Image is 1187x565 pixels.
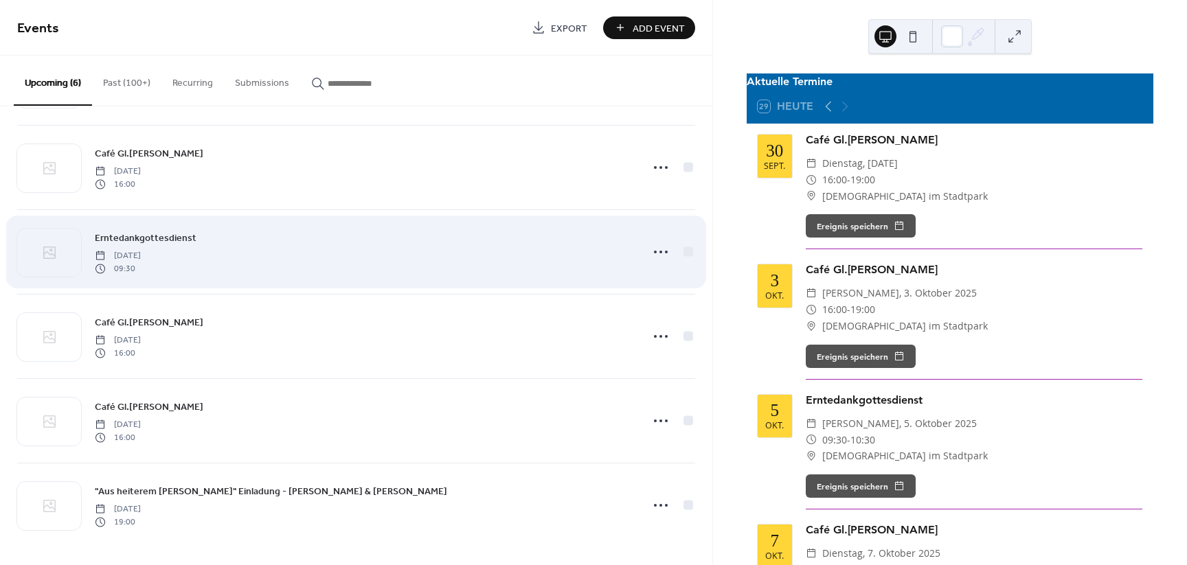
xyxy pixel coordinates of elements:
[95,316,203,330] span: Café Gl.[PERSON_NAME]
[806,214,916,238] button: Ereignis speichern
[771,272,780,289] div: 3
[806,172,817,188] div: ​
[847,172,850,188] span: -
[765,552,784,561] div: Okt.
[806,318,817,334] div: ​
[806,432,817,448] div: ​
[95,231,196,246] span: Erntedankgottesdienst
[95,347,141,359] span: 16:00
[95,399,203,415] a: Café Gl.[PERSON_NAME]
[822,301,847,318] span: 16:00
[95,334,141,347] span: [DATE]
[806,415,817,432] div: ​
[822,172,847,188] span: 16:00
[822,545,940,562] span: Dienstag, 7. Oktober 2025
[95,262,141,275] span: 09:30
[822,415,977,432] span: [PERSON_NAME], 5. Oktober 2025
[822,448,988,464] span: [DEMOGRAPHIC_DATA] im Stadtpark
[806,522,1142,538] div: Café Gl.[PERSON_NAME]
[95,178,141,190] span: 16:00
[633,21,685,36] span: Add Event
[806,545,817,562] div: ​
[806,392,1142,408] div: Erntedankgottesdienst
[521,16,598,39] a: Export
[847,432,850,448] span: -
[806,345,916,368] button: Ereignis speichern
[766,142,783,159] div: 30
[95,165,141,178] span: [DATE]
[95,146,203,161] a: Café Gl.[PERSON_NAME]
[95,516,141,528] span: 19:00
[822,432,847,448] span: 09:30
[95,147,203,161] span: Café Gl.[PERSON_NAME]
[806,262,1142,278] div: Café Gl.[PERSON_NAME]
[17,15,59,42] span: Events
[95,485,447,499] span: "Aus heiterem [PERSON_NAME]" Einladung - [PERSON_NAME] & [PERSON_NAME]
[850,432,875,448] span: 10:30
[764,162,785,171] div: Sept.
[95,419,141,431] span: [DATE]
[806,132,1142,148] div: Café Gl.[PERSON_NAME]
[765,422,784,430] div: Okt.
[806,285,817,301] div: ​
[806,188,817,205] div: ​
[224,56,300,104] button: Submissions
[92,56,161,104] button: Past (100+)
[603,16,695,39] button: Add Event
[95,431,141,443] span: 16:00
[850,172,875,188] span: 19:00
[95,483,447,499] a: "Aus heiterem [PERSON_NAME]" Einladung - [PERSON_NAME] & [PERSON_NAME]
[95,230,196,246] a: Erntedankgottesdienst
[847,301,850,318] span: -
[747,73,1153,90] div: Aktuelle Termine
[806,448,817,464] div: ​
[95,400,203,415] span: Café Gl.[PERSON_NAME]
[822,155,898,172] span: Dienstag, [DATE]
[822,318,988,334] span: [DEMOGRAPHIC_DATA] im Stadtpark
[771,532,780,549] div: 7
[806,155,817,172] div: ​
[161,56,224,104] button: Recurring
[771,402,780,419] div: 5
[822,285,977,301] span: [PERSON_NAME], 3. Oktober 2025
[806,301,817,318] div: ​
[95,314,203,330] a: Café Gl.[PERSON_NAME]
[822,188,988,205] span: [DEMOGRAPHIC_DATA] im Stadtpark
[765,292,784,301] div: Okt.
[95,250,141,262] span: [DATE]
[850,301,875,318] span: 19:00
[95,503,141,516] span: [DATE]
[551,21,587,36] span: Export
[806,474,916,498] button: Ereignis speichern
[14,56,92,106] button: Upcoming (6)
